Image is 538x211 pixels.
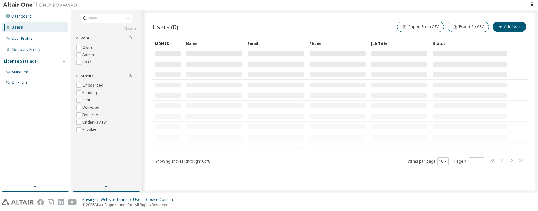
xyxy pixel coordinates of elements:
[68,199,77,205] img: youtube.svg
[58,199,64,205] img: linkedin.svg
[48,199,54,205] img: instagram.svg
[11,80,27,85] div: On Prem
[454,157,484,165] span: Page n.
[82,104,101,111] label: Delivered
[448,22,489,32] button: Export To CSV
[82,89,98,96] label: Pending
[433,39,507,48] div: Status
[11,36,32,41] div: User Profile
[82,96,91,104] label: Sent
[186,39,243,48] div: Name
[101,197,146,202] div: Website Terms of Use
[397,22,444,32] button: Import From CSV
[152,22,178,31] span: Users (0)
[82,202,178,207] p: © 2025 Altair Engineering, Inc. All Rights Reserved.
[248,39,304,48] div: Email
[82,82,105,89] label: Onboarded
[128,74,132,79] span: Clear filter
[75,69,138,83] button: Status
[439,159,447,164] button: 10
[11,70,28,75] div: Managed
[75,31,138,45] button: Role
[155,39,181,48] div: MDH ID
[81,74,94,79] span: Status
[309,39,366,48] div: Phone
[371,39,428,48] div: Job Title
[37,199,44,205] img: facebook.svg
[3,2,80,8] img: Altair One
[408,157,449,165] span: Items per page
[2,199,34,205] img: altair_logo.svg
[82,119,108,126] label: Under Review
[82,126,99,133] label: Revoked
[11,25,23,30] div: Users
[81,36,89,41] span: Role
[11,47,41,52] div: Company Profile
[155,159,210,164] span: Showing entries 1 through 10 of 0
[11,14,32,19] div: Dashboard
[493,22,526,32] button: Add User
[82,111,99,119] label: Bounced
[82,44,95,51] label: Owner
[82,59,92,66] label: User
[82,51,95,59] label: Admin
[4,59,37,64] div: License Settings
[146,197,178,202] div: Cookie Consent
[75,26,138,31] a: Clear all
[128,36,132,41] span: Clear filter
[82,197,101,202] div: Privacy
